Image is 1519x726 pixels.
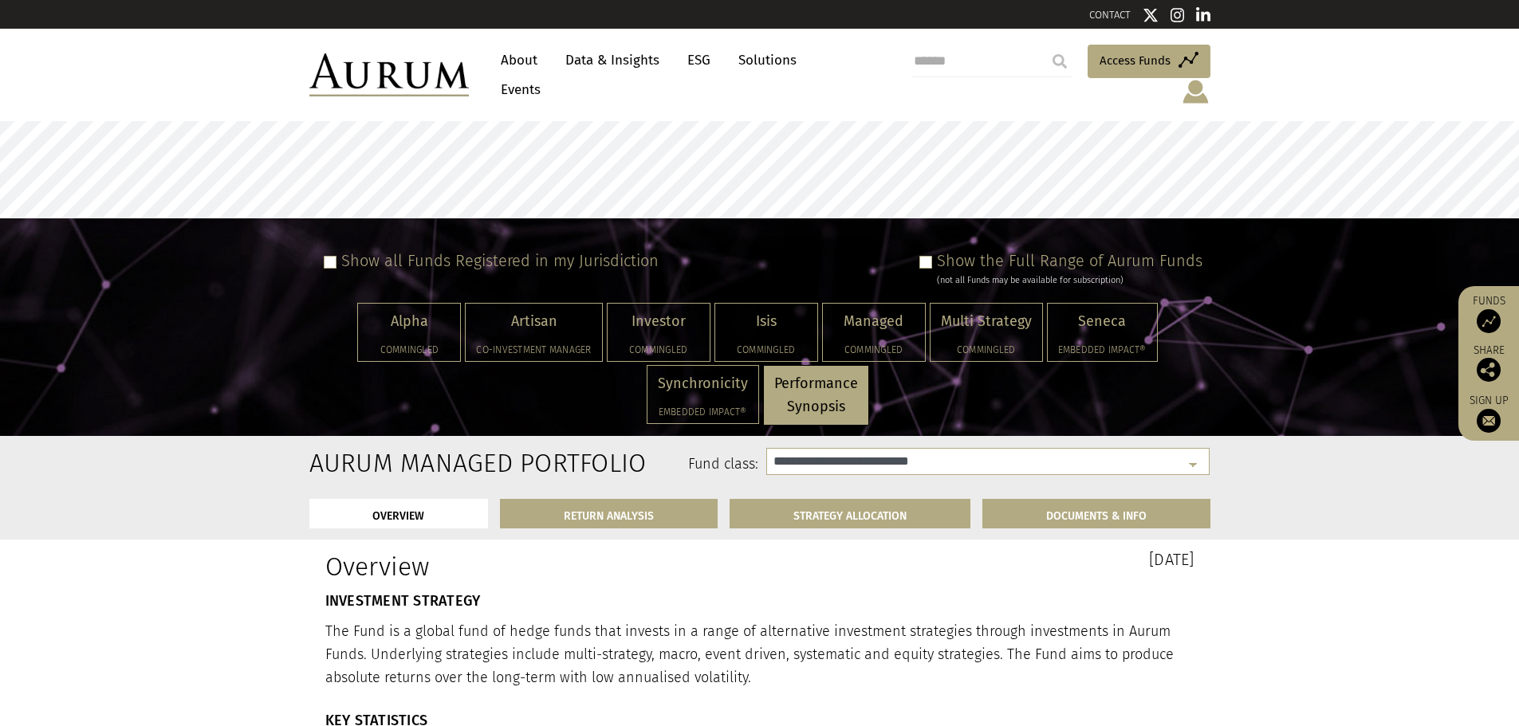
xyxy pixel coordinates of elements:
img: Access Funds [1477,309,1501,333]
p: Investor [618,310,699,333]
h5: Commingled [833,345,915,355]
p: Isis [726,310,807,333]
p: The Fund is a global fund of hedge funds that invests in a range of alternative investment strate... [325,620,1194,689]
h1: Overview [325,551,748,582]
img: Share this post [1477,358,1501,382]
span: Access Funds [1100,51,1171,70]
p: Alpha [368,310,450,333]
p: Artisan [476,310,591,333]
img: Linkedin icon [1196,7,1210,23]
h5: Commingled [618,345,699,355]
img: Aurum [309,53,469,96]
img: Twitter icon [1143,7,1159,23]
label: Fund class: [463,454,759,475]
p: Synchronicity [658,372,748,395]
a: Funds [1466,294,1511,333]
label: Show the Full Range of Aurum Funds [937,251,1202,270]
h5: Commingled [941,345,1032,355]
img: Sign up to our newsletter [1477,409,1501,433]
a: Solutions [730,45,805,75]
div: Share [1466,345,1511,382]
a: ESG [679,45,718,75]
input: Submit [1044,45,1076,77]
h5: Commingled [368,345,450,355]
a: Access Funds [1088,45,1210,78]
h5: Commingled [726,345,807,355]
div: (not all Funds may be available for subscription) [937,273,1202,288]
img: account-icon.svg [1181,78,1210,105]
p: Performance Synopsis [774,372,858,418]
a: STRATEGY ALLOCATION [730,499,970,528]
h5: Embedded Impact® [1058,345,1147,355]
a: RETURN ANALYSIS [500,499,718,528]
p: Seneca [1058,310,1147,333]
a: Data & Insights [557,45,667,75]
h2: Aurum Managed Portfolio [309,448,439,478]
p: Multi Strategy [941,310,1032,333]
p: Managed [833,310,915,333]
strong: INVESTMENT STRATEGY [325,592,481,610]
h5: Co-investment Manager [476,345,591,355]
a: DOCUMENTS & INFO [982,499,1210,528]
label: Show all Funds Registered in my Jurisdiction [341,251,659,270]
a: Events [493,75,541,104]
h3: [DATE] [772,551,1194,567]
img: Instagram icon [1171,7,1185,23]
a: Sign up [1466,394,1511,433]
h5: Embedded Impact® [658,407,748,417]
a: About [493,45,545,75]
a: CONTACT [1089,9,1131,21]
